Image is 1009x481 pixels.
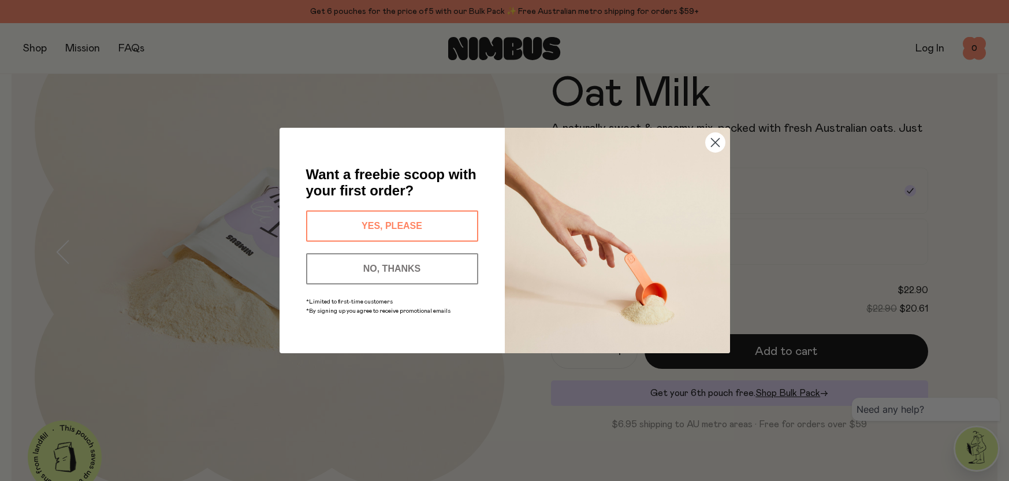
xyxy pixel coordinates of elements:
[306,253,478,284] button: NO, THANKS
[306,308,450,314] span: *By signing up you agree to receive promotional emails
[705,132,725,153] button: Close dialog
[306,299,393,305] span: *Limited to first-time customers
[306,166,476,198] span: Want a freebie scoop with your first order?
[306,210,478,242] button: YES, PLEASE
[505,128,730,353] img: c0d45117-8e62-4a02-9742-374a5db49d45.jpeg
